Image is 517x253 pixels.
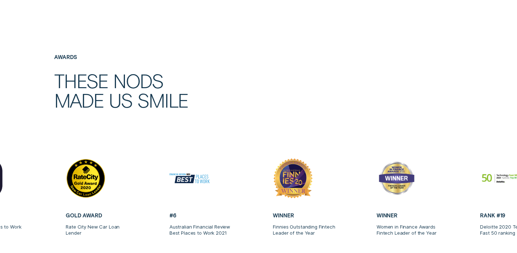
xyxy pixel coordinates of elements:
[377,212,442,218] h5: Winner
[66,158,106,199] img: RateCity Gold Award 2020 - New Car Loan Lender
[377,158,417,199] img: Women in Finance Awards 2020 - Winner - Fintech Leader of the Year
[377,224,442,236] p: Women in Finance Awards Fintech Leader of the Year
[66,212,131,218] h5: GOLD AWARD
[54,71,255,109] h2: These nods made us smile
[54,54,255,60] h4: Awards
[273,212,338,218] h5: Winner
[66,224,131,236] p: Rate City New Car Loan Lender
[273,224,338,236] p: Finnies Outstanding Fintech Leader of the Year
[169,224,234,236] p: Australian Financial Review Best Places to Work 2021
[273,158,313,199] img: Fintech Awards - Fintech Australia - Finnies 2020 - Winner
[169,212,234,218] h5: #6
